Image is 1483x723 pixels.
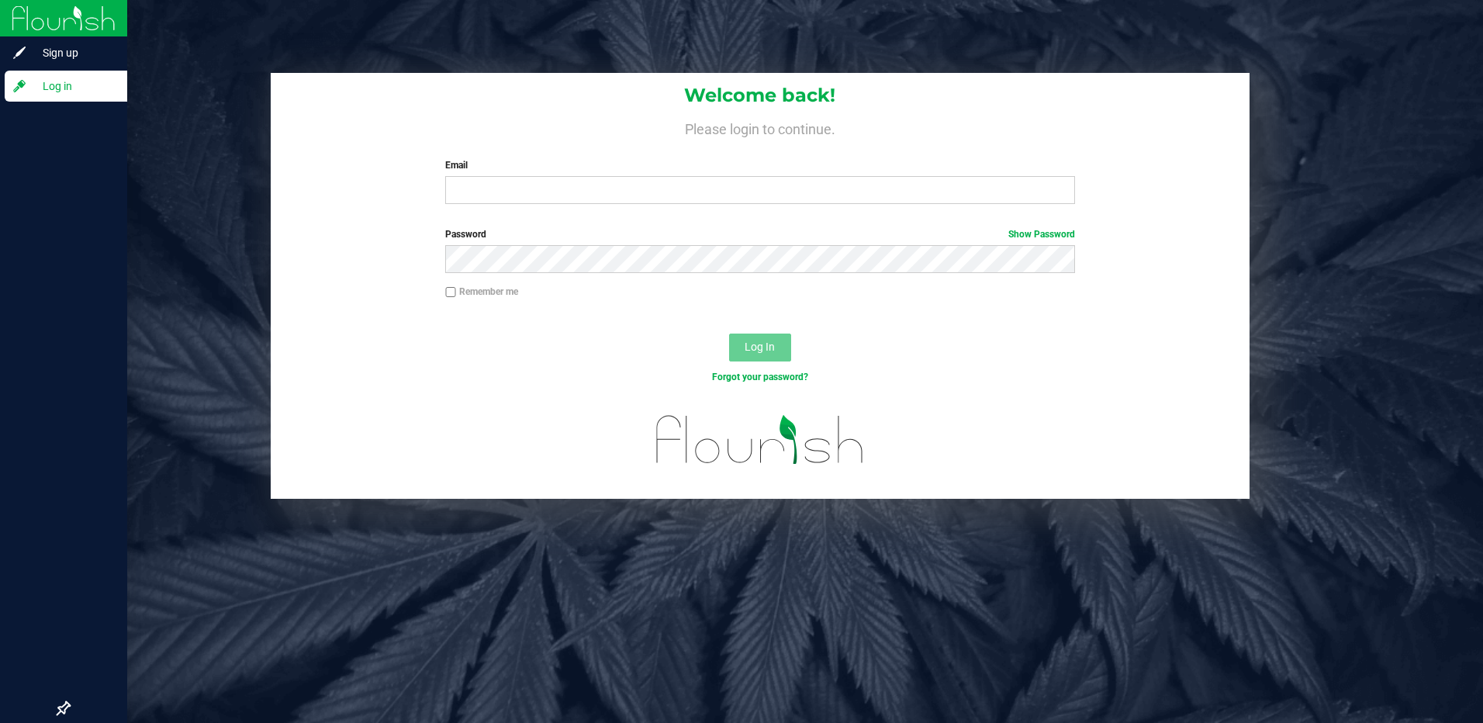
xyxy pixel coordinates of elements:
button: Log In [729,334,791,361]
h4: Please login to continue. [271,118,1250,137]
span: Log In [745,341,775,353]
a: Show Password [1008,229,1075,240]
label: Email [445,158,1075,172]
span: Sign up [27,43,120,62]
span: Log in [27,77,120,95]
inline-svg: Sign up [12,45,27,61]
span: Password [445,229,486,240]
img: flourish_logo.svg [638,400,883,479]
inline-svg: Log in [12,78,27,94]
a: Forgot your password? [712,372,808,382]
input: Remember me [445,287,456,298]
h1: Welcome back! [271,85,1250,106]
label: Remember me [445,285,518,299]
